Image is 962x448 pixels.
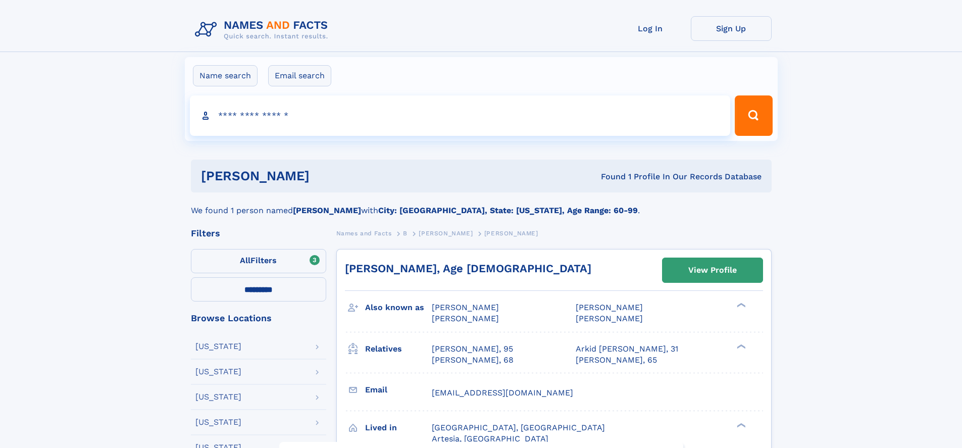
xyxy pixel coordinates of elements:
[735,95,772,136] button: Search Button
[191,314,326,323] div: Browse Locations
[403,230,408,237] span: B
[432,355,514,366] a: [PERSON_NAME], 68
[484,230,538,237] span: [PERSON_NAME]
[576,303,643,312] span: [PERSON_NAME]
[576,314,643,323] span: [PERSON_NAME]
[190,95,731,136] input: search input
[195,418,241,426] div: [US_STATE]
[365,419,432,436] h3: Lived in
[191,192,772,217] div: We found 1 person named with .
[432,423,605,432] span: [GEOGRAPHIC_DATA], [GEOGRAPHIC_DATA]
[378,206,638,215] b: City: [GEOGRAPHIC_DATA], State: [US_STATE], Age Range: 60-99
[734,302,746,309] div: ❯
[293,206,361,215] b: [PERSON_NAME]
[201,170,455,182] h1: [PERSON_NAME]
[455,171,762,182] div: Found 1 Profile In Our Records Database
[365,340,432,358] h3: Relatives
[345,262,591,275] a: [PERSON_NAME], Age [DEMOGRAPHIC_DATA]
[419,227,473,239] a: [PERSON_NAME]
[576,343,678,355] a: Arkid [PERSON_NAME], 31
[734,422,746,428] div: ❯
[432,303,499,312] span: [PERSON_NAME]
[610,16,691,41] a: Log In
[195,368,241,376] div: [US_STATE]
[432,343,513,355] a: [PERSON_NAME], 95
[365,381,432,399] h3: Email
[193,65,258,86] label: Name search
[432,434,548,443] span: Artesia, [GEOGRAPHIC_DATA]
[365,299,432,316] h3: Also known as
[419,230,473,237] span: [PERSON_NAME]
[336,227,392,239] a: Names and Facts
[195,393,241,401] div: [US_STATE]
[195,342,241,351] div: [US_STATE]
[734,343,746,350] div: ❯
[240,256,250,265] span: All
[576,355,657,366] a: [PERSON_NAME], 65
[268,65,331,86] label: Email search
[191,249,326,273] label: Filters
[432,388,573,397] span: [EMAIL_ADDRESS][DOMAIN_NAME]
[691,16,772,41] a: Sign Up
[403,227,408,239] a: B
[432,314,499,323] span: [PERSON_NAME]
[663,258,763,282] a: View Profile
[191,16,336,43] img: Logo Names and Facts
[688,259,737,282] div: View Profile
[191,229,326,238] div: Filters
